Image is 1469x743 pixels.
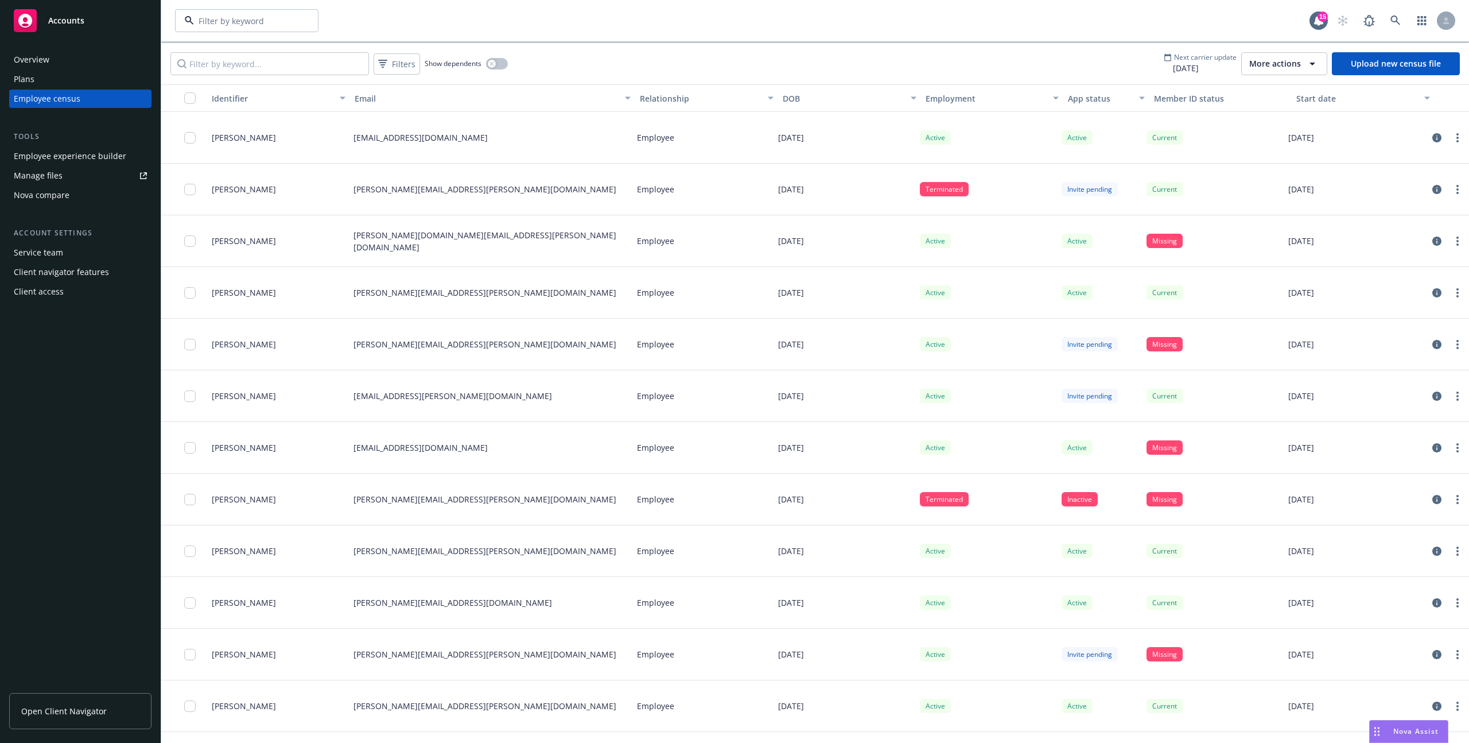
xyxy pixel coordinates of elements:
div: Active [1062,130,1093,145]
p: [DATE] [1288,390,1314,402]
a: Upload new census file [1332,52,1460,75]
div: Missing [1147,492,1183,506]
div: Relationship [640,92,761,105]
p: Employee [637,545,674,557]
p: [DATE] [778,545,804,557]
p: [DATE] [778,700,804,712]
span: More actions [1249,58,1301,69]
a: circleInformation [1430,183,1444,196]
a: more [1451,338,1464,351]
a: more [1451,234,1464,248]
span: [PERSON_NAME] [212,597,276,609]
input: Toggle Row Selected [184,597,196,609]
input: Toggle Row Selected [184,649,196,660]
div: Drag to move [1370,721,1384,742]
button: Relationship [635,84,778,112]
a: Manage files [9,167,151,185]
p: [PERSON_NAME][EMAIL_ADDRESS][PERSON_NAME][DOMAIN_NAME] [353,183,616,195]
input: Toggle Row Selected [184,442,196,454]
p: Employee [637,338,674,350]
div: Terminated [920,492,969,506]
div: Active [920,699,951,713]
span: [PERSON_NAME] [212,700,276,712]
p: [DATE] [1288,648,1314,660]
button: App status [1063,84,1149,112]
div: Overview [14,51,49,69]
div: Account settings [9,227,151,239]
p: Employee [637,235,674,247]
p: [DATE] [778,390,804,402]
p: [DATE] [1288,442,1314,454]
span: Filters [392,58,415,70]
div: Active [920,389,951,403]
a: more [1451,441,1464,455]
p: [EMAIL_ADDRESS][DOMAIN_NAME] [353,131,488,144]
span: [PERSON_NAME] [212,545,276,557]
a: Switch app [1410,9,1433,32]
p: [DATE] [1288,493,1314,505]
input: Filter by keyword... [170,52,369,75]
p: [PERSON_NAME][EMAIL_ADDRESS][PERSON_NAME][DOMAIN_NAME] [353,338,616,350]
a: circleInformation [1430,131,1444,145]
div: Missing [1147,647,1183,661]
div: Active [1062,285,1093,300]
p: [DATE] [1288,700,1314,712]
div: Invite pending [1062,647,1118,661]
div: Active [1062,234,1093,248]
a: Plans [9,70,151,88]
p: [PERSON_NAME][EMAIL_ADDRESS][PERSON_NAME][DOMAIN_NAME] [353,493,616,505]
p: [DATE] [1288,545,1314,557]
p: [EMAIL_ADDRESS][PERSON_NAME][DOMAIN_NAME] [353,390,552,402]
a: more [1451,596,1464,610]
p: [DATE] [1288,597,1314,609]
a: circleInformation [1430,596,1444,610]
div: Current [1147,182,1183,196]
p: [PERSON_NAME][EMAIL_ADDRESS][DOMAIN_NAME] [353,597,552,609]
div: Active [920,595,951,610]
div: Current [1147,130,1183,145]
a: circleInformation [1430,389,1444,403]
p: [PERSON_NAME][DOMAIN_NAME][EMAIL_ADDRESS][PERSON_NAME][DOMAIN_NAME] [353,229,628,253]
button: Filters [374,53,420,75]
p: Employee [637,648,674,660]
span: Next carrier update [1174,52,1237,62]
div: Current [1147,389,1183,403]
button: Member ID status [1149,84,1292,112]
p: [PERSON_NAME][EMAIL_ADDRESS][PERSON_NAME][DOMAIN_NAME] [353,648,616,660]
span: Filters [376,56,418,72]
span: [PERSON_NAME] [212,493,276,505]
div: Missing [1147,440,1183,455]
div: Employment [926,92,1047,105]
input: Toggle Row Selected [184,701,196,712]
div: Current [1147,285,1183,300]
p: [DATE] [1288,338,1314,350]
button: Employment [921,84,1064,112]
p: [DATE] [778,287,804,299]
span: [PERSON_NAME] [212,338,276,350]
div: Active [920,130,951,145]
a: circleInformation [1430,286,1444,300]
div: Current [1147,595,1183,610]
a: circleInformation [1430,648,1444,661]
div: Active [920,647,951,661]
a: Overview [9,51,151,69]
div: Active [1062,699,1093,713]
p: Employee [637,390,674,402]
div: Missing [1147,234,1183,248]
div: Invite pending [1062,337,1118,351]
div: App status [1068,92,1132,105]
div: Active [920,440,951,455]
a: more [1451,493,1464,506]
a: Client access [9,283,151,301]
div: Plans [14,70,34,88]
a: circleInformation [1430,493,1444,506]
p: Employee [637,442,674,454]
p: [DATE] [778,648,804,660]
p: [DATE] [778,493,804,505]
p: Employee [637,493,674,505]
div: Tools [9,131,151,142]
a: circleInformation [1430,699,1444,713]
div: Manage files [14,167,63,185]
a: Employee census [9,90,151,108]
a: circleInformation [1430,234,1444,248]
